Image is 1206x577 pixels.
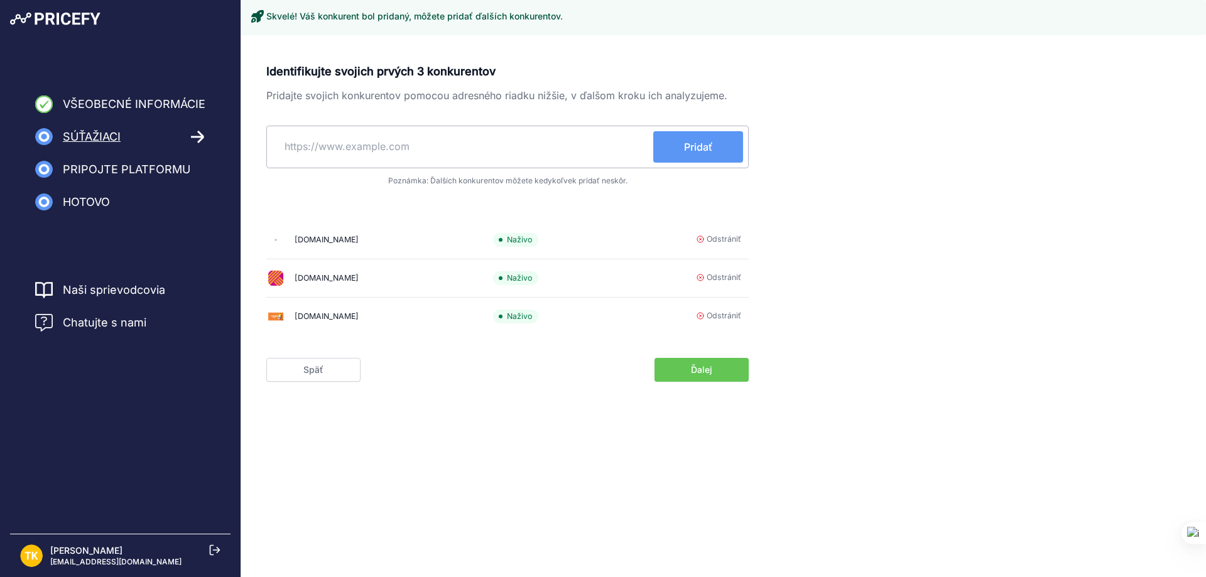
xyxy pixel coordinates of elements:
font: [DOMAIN_NAME] [295,311,359,321]
font: [EMAIL_ADDRESS][DOMAIN_NAME] [50,557,182,566]
a: Späť [266,358,361,382]
font: Identifikujte svojich prvých 3 konkurentov [266,65,496,78]
font: Odstrániť [707,311,741,320]
a: Chatujte s nami [35,314,146,332]
font: Naživo [507,235,532,244]
font: Naživo [507,273,532,283]
font: Pridajte svojich konkurentov pomocou adresného riadku nižšie, v ďalšom kroku ich analyzujeme. [266,89,727,102]
a: Naši sprievodcovia [63,281,165,299]
font: Odstrániť [707,272,741,282]
font: [DOMAIN_NAME] [295,273,359,283]
font: [PERSON_NAME] [50,545,122,556]
font: [DOMAIN_NAME] [295,235,359,244]
font: Ďalej [691,364,712,375]
button: Pridať [653,131,743,163]
font: Naživo [507,311,532,321]
font: Pripojte platformu [63,163,190,176]
img: Logo Pricefy [10,13,100,25]
font: Súťažiaci [63,130,121,143]
font: Naši sprievodcovia [63,283,165,296]
font: Odstrániť [707,234,741,244]
font: Hotovo [63,195,110,208]
font: Všeobecné informácie [63,97,205,111]
font: Poznámka: Ďalších konkurentov môžete kedykoľvek pridať neskôr. [388,176,627,185]
button: Ďalej [655,358,749,382]
font: Skvelé! Váš konkurent bol pridaný, môžete pridať ďalších konkurentov. [266,11,563,21]
font: Chatujte s nami [63,316,146,329]
font: Späť [303,364,323,375]
input: https://www.example.com [272,131,653,161]
font: Pridať [684,141,712,153]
